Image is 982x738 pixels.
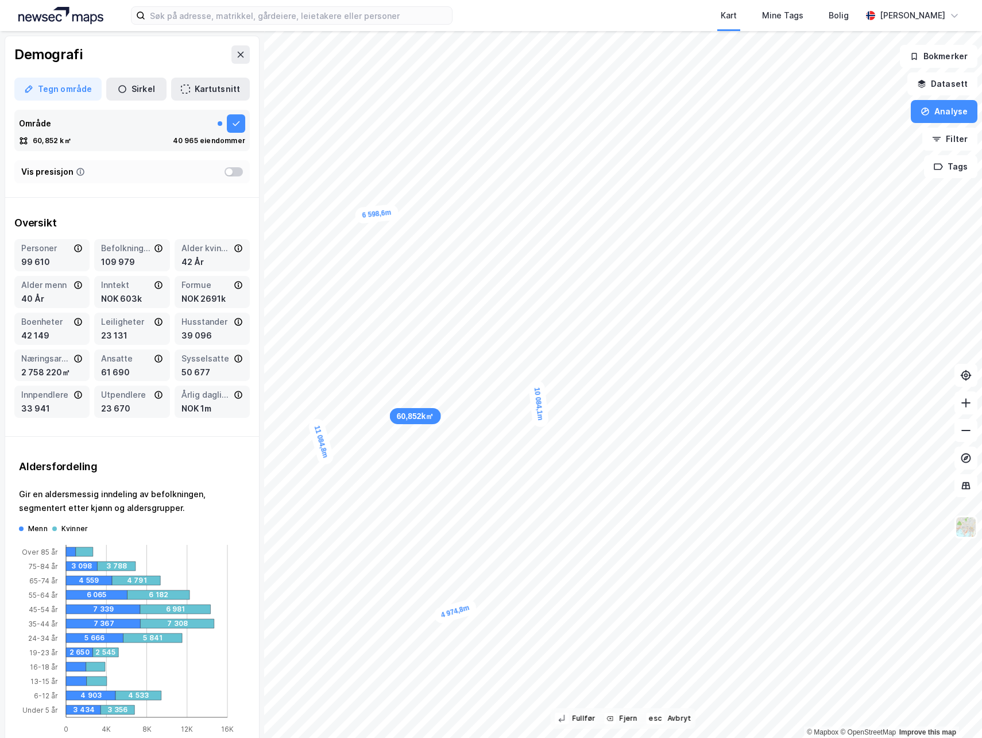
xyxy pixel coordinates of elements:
[94,619,168,628] div: 7 367
[29,591,58,599] tspan: 55-64 år
[87,590,148,599] div: 6 065
[19,117,51,130] div: Område
[21,402,83,416] div: 33 941
[69,648,96,657] div: 2 650
[167,619,241,628] div: 7 308
[807,728,838,736] a: Mapbox
[181,352,231,366] div: Sysselsatte
[21,255,83,269] div: 99 610
[21,366,83,379] div: 2 758 220㎡
[34,691,58,700] tspan: 6-12 år
[925,683,982,738] div: Kontrollprogram for chat
[181,725,193,733] tspan: 12K
[21,329,83,343] div: 42 149
[145,7,452,24] input: Søk på adresse, matrikkel, gårdeiere, leietakere eller personer
[924,155,977,178] button: Tags
[80,691,130,700] div: 4 903
[127,576,175,585] div: 4 791
[79,576,125,585] div: 4 559
[925,683,982,738] iframe: Chat Widget
[101,241,151,255] div: Befolkning dagtid
[221,725,234,733] tspan: 16K
[142,725,152,733] tspan: 8K
[101,278,151,292] div: Inntekt
[28,620,58,628] tspan: 35-44 år
[143,633,202,643] div: 5 841
[181,366,243,379] div: 50 677
[880,9,945,22] div: [PERSON_NAME]
[102,725,111,733] tspan: 4K
[171,78,250,101] button: Kartutsnitt
[181,278,231,292] div: Formue
[101,255,163,269] div: 109 979
[181,292,243,306] div: NOK 2691k
[33,136,71,145] div: 60,852 k㎡
[528,380,549,428] div: Map marker
[22,548,58,556] tspan: Over 85 år
[106,78,167,101] button: Sirkel
[14,216,250,230] div: Oversikt
[721,9,737,22] div: Kart
[181,402,243,416] div: NOK 1m
[101,352,151,366] div: Ansatte
[166,605,237,614] div: 6 981
[840,728,896,736] a: OpenStreetMap
[21,292,83,306] div: 40 År
[29,562,58,571] tspan: 75-84 år
[390,408,441,424] div: Map marker
[95,648,121,657] div: 2 545
[22,706,58,714] tspan: Under 5 år
[181,241,231,255] div: Alder kvinner
[101,388,151,402] div: Utpendlere
[21,388,71,402] div: Innpendlere
[29,648,58,657] tspan: 19-23 år
[101,315,151,329] div: Leiligheter
[61,524,88,533] div: Kvinner
[21,352,71,366] div: Næringsareal
[30,677,58,686] tspan: 13-15 år
[28,634,58,643] tspan: 24-34 år
[106,562,145,571] div: 3 788
[181,388,231,402] div: Årlig dagligvareforbruk
[955,516,977,538] img: Z
[911,100,977,123] button: Analyse
[101,329,163,343] div: 23 131
[101,292,163,306] div: NOK 603k
[907,72,977,95] button: Datasett
[64,725,68,733] tspan: 0
[128,691,174,700] div: 4 533
[18,7,103,24] img: logo.a4113a55bc3d86da70a041830d287a7e.svg
[354,203,399,224] div: Map marker
[181,315,231,329] div: Husstander
[101,402,163,416] div: 23 670
[21,241,71,255] div: Personer
[14,45,82,64] div: Demografi
[19,487,245,515] div: Gir en aldersmessig inndeling av befolkningen, segmentert etter kjønn og aldersgrupper.
[30,663,58,671] tspan: 16-18 år
[829,9,849,22] div: Bolig
[71,562,102,571] div: 3 098
[28,524,48,533] div: Menn
[93,605,167,614] div: 7 339
[29,576,58,585] tspan: 65-74 år
[21,165,74,179] div: Vis presisjon
[149,590,211,599] div: 6 182
[181,255,243,269] div: 42 År
[107,705,141,714] div: 3 356
[899,728,956,736] a: Improve this map
[181,329,243,343] div: 39 096
[762,9,803,22] div: Mine Tags
[14,78,102,101] button: Tegn område
[173,136,245,145] div: 40 965 eiendommer
[307,417,335,467] div: Map marker
[101,366,163,379] div: 61 690
[922,128,977,151] button: Filter
[432,598,478,625] div: Map marker
[73,705,107,714] div: 3 434
[29,605,58,614] tspan: 45-54 år
[21,278,71,292] div: Alder menn
[21,315,71,329] div: Boenheter
[84,633,142,643] div: 5 666
[900,45,977,68] button: Bokmerker
[19,460,245,474] div: Aldersfordeling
